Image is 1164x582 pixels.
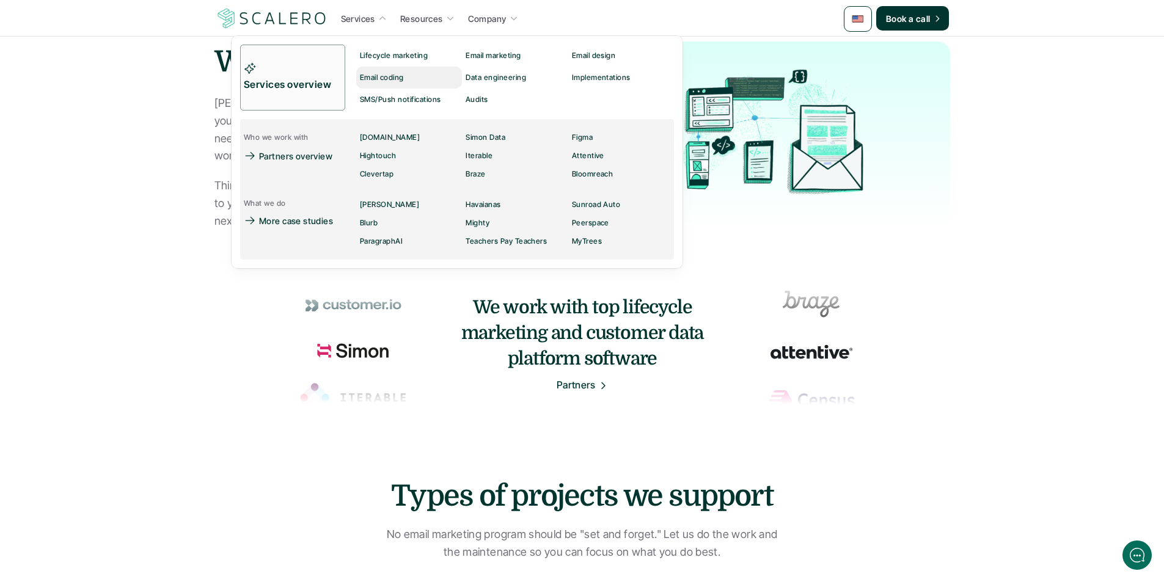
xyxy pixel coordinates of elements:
p: Services overview [244,77,334,93]
p: [DOMAIN_NAME] [360,133,420,142]
p: Data engineering [466,73,526,82]
a: Hightouch [356,147,462,165]
h2: Let us know if we can help with lifecycle marketing. [18,81,226,140]
a: Partners overview [240,147,341,165]
p: Havaianas [466,200,500,209]
a: Email design [568,45,673,67]
h4: We work with top lifecycle marketing and customer data platform software [460,294,705,371]
h1: Hi! Welcome to [GEOGRAPHIC_DATA]. [18,59,226,79]
p: Bloomreach [571,170,613,178]
p: Book a call [886,12,931,25]
p: Implementations [571,73,630,82]
p: Resources [400,12,443,25]
p: Clevertap [360,170,393,178]
p: What we do [244,199,286,208]
p: Peerspace [571,219,609,227]
a: Mighty [462,214,568,232]
a: Lifecycle marketing [356,45,462,67]
span: We run on Gist [102,427,155,435]
p: Teachers Pay Teachers [466,237,547,246]
p: Company [468,12,507,25]
h2: What we do [214,42,581,82]
p: Lifecycle marketing [360,51,428,60]
a: Email marketing [462,45,568,67]
a: Teachers Pay Teachers [462,232,568,250]
p: More case studies [259,214,333,227]
a: Data engineering [462,67,568,89]
p: Think of us as your unfair advantage: bringing structure, speed, and polish to your email program... [214,177,581,230]
a: Book a call [876,6,949,31]
a: MyTrees [568,232,673,250]
p: Partners [556,377,595,393]
p: Audits [466,95,488,104]
p: Email marketing [466,51,521,60]
a: Simon Data [462,128,568,147]
p: Sunroad Auto [571,200,620,209]
p: ParagraphAI [360,237,403,246]
h2: Types of projects we support [390,476,775,517]
a: Blurb [356,214,462,232]
p: [PERSON_NAME] supports email teams of all shapes and sizes, whether you’re moving fast and need m... [214,95,581,165]
a: Bloomreach [568,165,673,183]
p: Simon Data [466,133,505,142]
p: Braze [466,170,485,178]
p: Hightouch [360,151,396,160]
p: SMS/Push notifications [360,95,441,104]
a: Audits [462,89,561,111]
a: Figma [568,128,673,147]
a: Implementations [568,67,673,89]
a: ParagraphAI [356,232,462,250]
img: Scalero company logotype [216,7,328,30]
a: Email coding [356,67,462,89]
p: Services [341,12,375,25]
p: Email design [571,51,615,60]
p: Attentive [571,151,604,160]
p: Email coding [360,73,404,82]
a: Havaianas [462,195,568,214]
p: [PERSON_NAME] [360,200,419,209]
a: Iterable [462,147,568,165]
p: Iterable [466,151,492,160]
img: 🇺🇸 [852,13,864,25]
a: Attentive [568,147,673,165]
p: Mighty [466,219,489,227]
a: Sunroad Auto [568,195,673,214]
span: New conversation [79,169,147,179]
a: [DOMAIN_NAME] [356,128,462,147]
a: More case studies [240,211,345,230]
a: Scalero company logotype [216,7,328,29]
a: Braze [462,165,568,183]
p: Partners overview [259,150,332,162]
a: SMS/Push notifications [356,89,462,111]
p: MyTrees [571,237,601,246]
p: No email marketing program should be "set and forget." Let us do the work and the maintenance so ... [384,526,781,561]
a: Partners [556,377,608,393]
a: Clevertap [356,165,462,183]
p: Who we work with [244,133,309,142]
iframe: gist-messenger-bubble-iframe [1122,540,1152,570]
a: Services overview [240,45,345,111]
button: New conversation [19,162,225,186]
a: Peerspace [568,214,673,232]
a: [PERSON_NAME] [356,195,462,214]
p: Blurb [360,219,378,227]
p: Figma [571,133,592,142]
